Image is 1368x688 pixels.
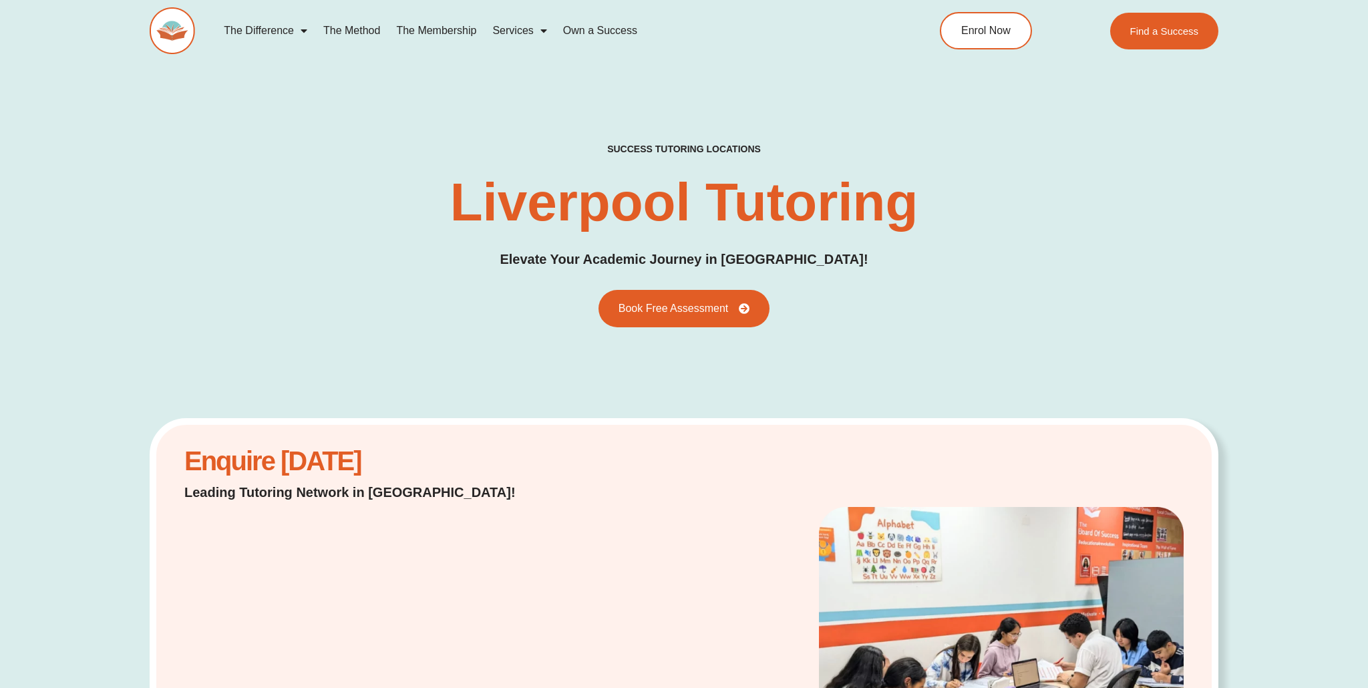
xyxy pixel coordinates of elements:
[1109,13,1218,49] a: Find a Success
[388,15,484,46] a: The Membership
[961,25,1011,36] span: Enrol Now
[619,303,729,314] span: Book Free Assessment
[607,143,761,155] h2: success tutoring locations
[598,290,770,327] a: Book Free Assessment
[216,15,315,46] a: The Difference
[184,453,550,470] h2: Enquire [DATE]
[216,15,878,46] nav: Menu
[500,249,868,270] p: Elevate Your Academic Journey in [GEOGRAPHIC_DATA]!
[555,15,645,46] a: Own a Success
[1130,26,1198,36] span: Find a Success
[450,176,918,229] h1: Liverpool Tutoring
[940,12,1032,49] a: Enrol Now
[184,483,550,502] p: Leading Tutoring Network in [GEOGRAPHIC_DATA]!
[484,15,554,46] a: Services
[315,15,388,46] a: The Method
